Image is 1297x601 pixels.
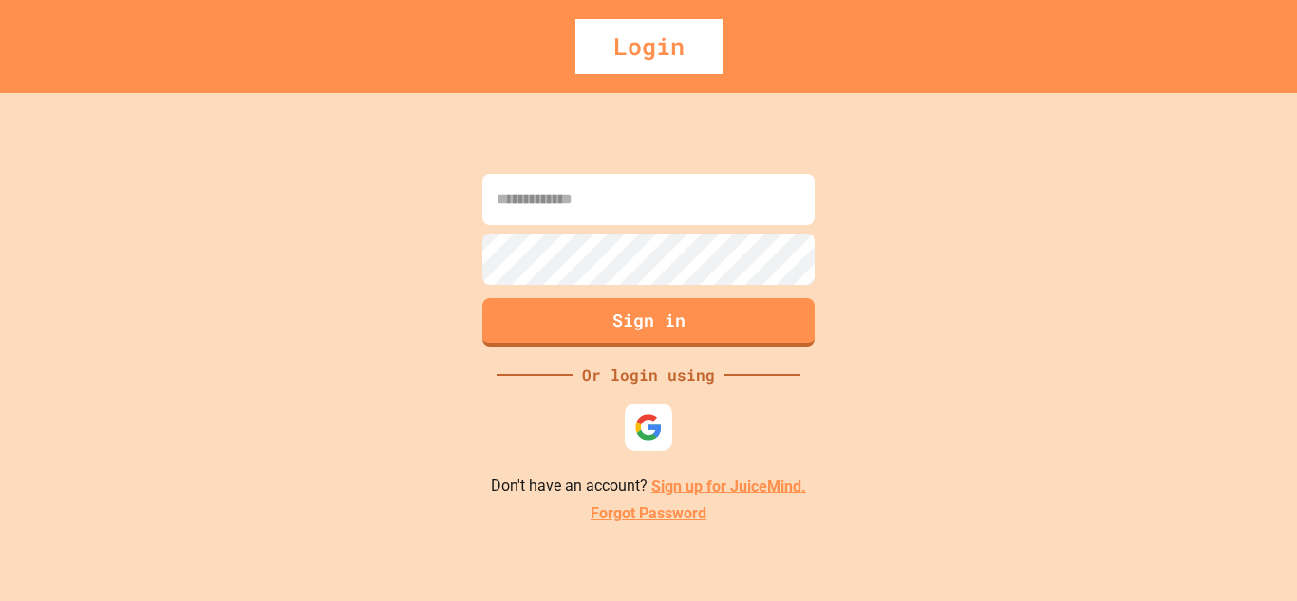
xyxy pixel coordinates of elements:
a: Forgot Password [591,502,706,525]
a: Sign up for JuiceMind. [651,477,806,495]
img: google-icon.svg [634,413,663,441]
div: Or login using [573,364,724,386]
div: Login [575,19,723,74]
p: Don't have an account? [491,475,806,498]
button: Sign in [482,298,815,347]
